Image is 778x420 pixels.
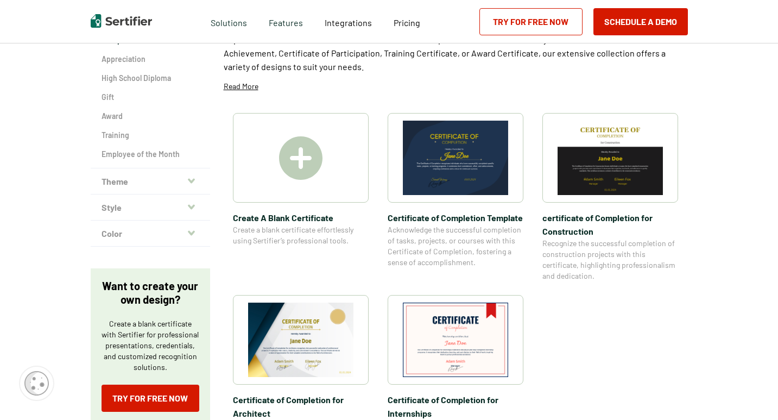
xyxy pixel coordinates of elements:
[724,368,778,420] iframe: Chat Widget
[325,17,372,28] span: Integrations
[102,279,199,306] p: Want to create your own design?
[233,211,369,224] span: Create A Blank Certificate
[558,121,663,195] img: certificate of Completion for Construction
[542,238,678,281] span: Recognize the successful completion of construction projects with this certificate, highlighting ...
[388,113,523,281] a: Certificate of Completion TemplateCertificate of Completion TemplateAcknowledge the successful co...
[224,33,688,73] p: Explore a wide selection of customizable certificate templates at Sertifier. Whether you need a C...
[388,393,523,420] span: Certificate of Completion​ for Internships
[394,15,420,28] a: Pricing
[325,15,372,28] a: Integrations
[102,385,199,412] a: Try for Free Now
[24,371,49,396] img: Cookie Popup Icon
[248,303,353,377] img: Certificate of Completion​ for Architect
[102,130,199,141] a: Training
[102,149,199,160] a: Employee of the Month
[542,113,678,281] a: certificate of Completion for Constructioncertificate of Completion for ConstructionRecognize the...
[269,15,303,28] span: Features
[91,195,210,221] button: Style
[102,54,199,65] a: Appreciation
[91,168,210,195] button: Theme
[91,14,152,28] img: Sertifier | Digital Credentialing Platform
[233,393,369,420] span: Certificate of Completion​ for Architect
[394,17,420,28] span: Pricing
[211,15,247,28] span: Solutions
[102,73,199,84] a: High School Diploma
[102,92,199,103] a: Gift
[102,318,199,373] p: Create a blank certificate with Sertifier for professional presentations, credentials, and custom...
[542,211,678,238] span: certificate of Completion for Construction
[233,224,369,246] span: Create a blank certificate effortlessly using Sertifier’s professional tools.
[593,8,688,35] button: Schedule a Demo
[388,211,523,224] span: Certificate of Completion Template
[403,121,508,195] img: Certificate of Completion Template
[479,8,583,35] a: Try for Free Now
[388,224,523,268] span: Acknowledge the successful completion of tasks, projects, or courses with this Certificate of Com...
[224,81,258,92] p: Read More
[279,136,322,180] img: Create A Blank Certificate
[102,111,199,122] a: Award
[403,303,508,377] img: Certificate of Completion​ for Internships
[91,221,210,247] button: Color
